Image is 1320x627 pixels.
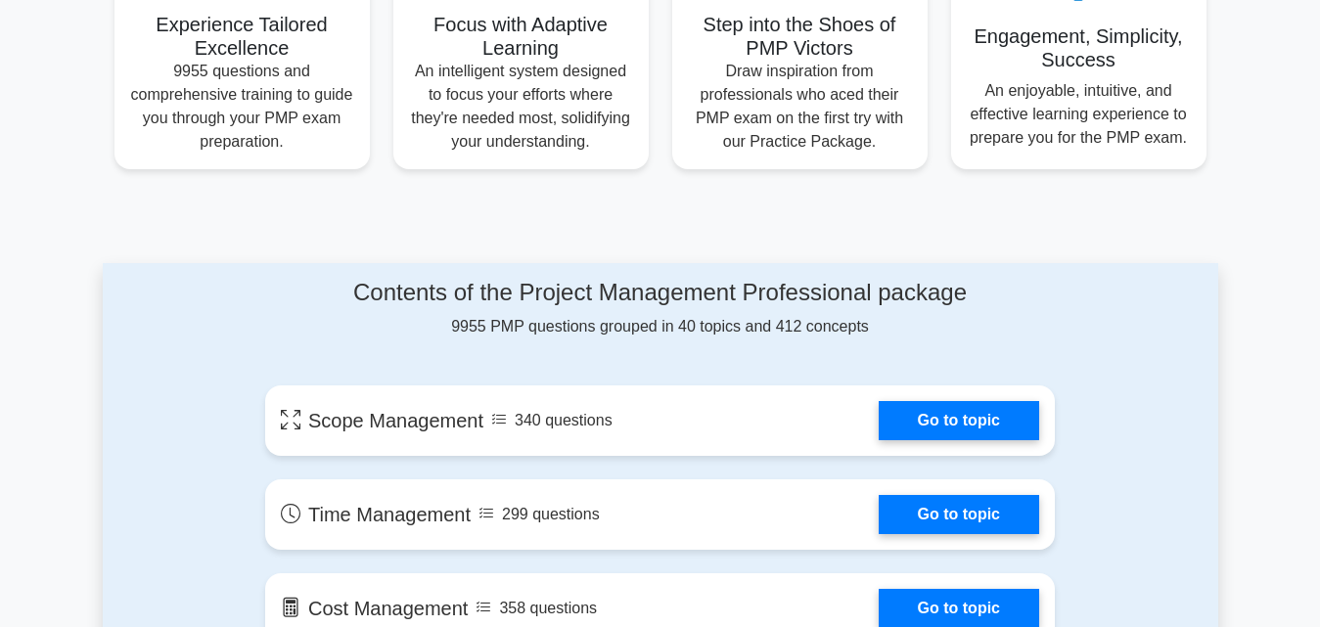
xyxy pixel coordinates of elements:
p: An enjoyable, intuitive, and effective learning experience to prepare you for the PMP exam. [967,79,1191,150]
h5: Focus with Adaptive Learning [409,13,633,60]
h5: Engagement, Simplicity, Success [967,24,1191,71]
p: Draw inspiration from professionals who aced their PMP exam on the first try with our Practice Pa... [688,60,912,154]
h4: Contents of the Project Management Professional package [265,279,1055,307]
a: Go to topic [879,401,1039,440]
a: Go to topic [879,495,1039,534]
h5: Step into the Shoes of PMP Victors [688,13,912,60]
p: An intelligent system designed to focus your efforts where they're needed most, solidifying your ... [409,60,633,154]
div: 9955 PMP questions grouped in 40 topics and 412 concepts [265,279,1055,338]
p: 9955 questions and comprehensive training to guide you through your PMP exam preparation. [130,60,354,154]
h5: Experience Tailored Excellence [130,13,354,60]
